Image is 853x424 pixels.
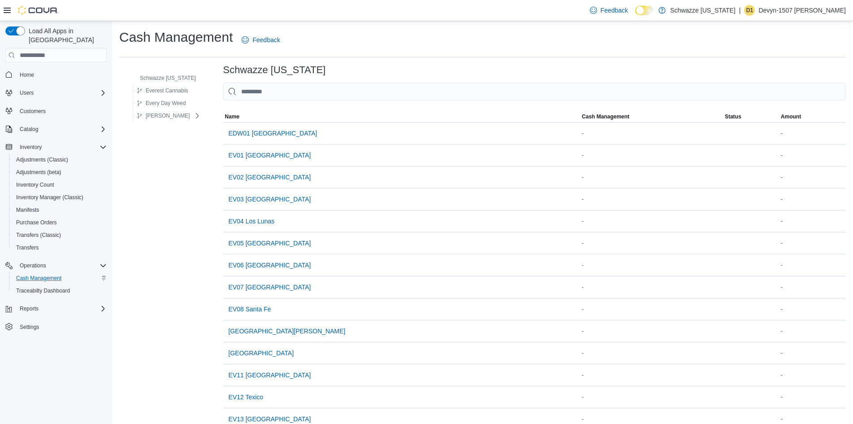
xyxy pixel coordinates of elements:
[13,205,43,215] a: Manifests
[779,111,846,122] button: Amount
[16,181,54,188] span: Inventory Count
[16,303,107,314] span: Reports
[582,113,629,120] span: Cash Management
[9,216,110,229] button: Purchase Orders
[16,260,107,271] span: Operations
[779,172,846,183] div: -
[2,87,110,99] button: Users
[20,108,46,115] span: Customers
[127,73,199,83] button: Schwazze [US_STATE]
[580,194,723,205] div: -
[225,344,298,362] button: [GEOGRAPHIC_DATA]
[2,68,110,81] button: Home
[13,179,58,190] a: Inventory Count
[13,230,107,240] span: Transfers (Classic)
[779,370,846,380] div: -
[580,304,723,315] div: -
[779,216,846,227] div: -
[13,154,72,165] a: Adjustments (Classic)
[9,166,110,179] button: Adjustments (beta)
[9,153,110,166] button: Adjustments (Classic)
[16,106,49,117] a: Customers
[229,349,294,358] span: [GEOGRAPHIC_DATA]
[13,167,107,178] span: Adjustments (beta)
[146,87,188,94] span: Everest Cannabis
[229,173,311,182] span: EV02 [GEOGRAPHIC_DATA]
[9,272,110,284] button: Cash Management
[779,128,846,139] div: -
[13,205,107,215] span: Manifests
[229,261,311,270] span: EV06 [GEOGRAPHIC_DATA]
[13,167,65,178] a: Adjustments (beta)
[779,260,846,271] div: -
[25,26,107,44] span: Load All Apps in [GEOGRAPHIC_DATA]
[229,393,264,402] span: EV12 Texico
[223,83,846,101] input: This is a search bar. As you type, the results lower in the page will automatically filter.
[18,6,58,15] img: Cova
[580,128,723,139] div: -
[225,300,275,318] button: EV08 Santa Fe
[13,285,74,296] a: Traceabilty Dashboard
[223,111,580,122] button: Name
[16,156,68,163] span: Adjustments (Classic)
[580,238,723,249] div: -
[586,1,632,19] a: Feedback
[779,392,846,402] div: -
[20,323,39,331] span: Settings
[779,348,846,358] div: -
[779,326,846,337] div: -
[20,305,39,312] span: Reports
[9,284,110,297] button: Traceabilty Dashboard
[225,124,321,142] button: EDW01 [GEOGRAPHIC_DATA]
[16,322,43,332] a: Settings
[758,5,846,16] p: Devyn-1507 [PERSON_NAME]
[146,112,190,119] span: [PERSON_NAME]
[739,5,741,16] p: |
[16,194,83,201] span: Inventory Manager (Classic)
[229,239,311,248] span: EV05 [GEOGRAPHIC_DATA]
[9,179,110,191] button: Inventory Count
[779,150,846,161] div: -
[16,244,39,251] span: Transfers
[2,259,110,272] button: Operations
[13,192,107,203] span: Inventory Manager (Classic)
[16,142,107,153] span: Inventory
[2,105,110,118] button: Customers
[133,110,194,121] button: [PERSON_NAME]
[580,370,723,380] div: -
[9,229,110,241] button: Transfers (Classic)
[9,204,110,216] button: Manifests
[601,6,628,15] span: Feedback
[670,5,736,16] p: Schwazze [US_STATE]
[779,238,846,249] div: -
[225,113,240,120] span: Name
[20,71,34,79] span: Home
[225,234,315,252] button: EV05 [GEOGRAPHIC_DATA]
[723,111,779,122] button: Status
[238,31,283,49] a: Feedback
[580,392,723,402] div: -
[16,124,42,135] button: Catalog
[16,69,107,80] span: Home
[225,190,315,208] button: EV03 [GEOGRAPHIC_DATA]
[13,154,107,165] span: Adjustments (Classic)
[229,305,271,314] span: EV08 Santa Fe
[13,285,107,296] span: Traceabilty Dashboard
[20,262,46,269] span: Operations
[225,256,315,274] button: EV06 [GEOGRAPHIC_DATA]
[225,366,315,384] button: EV11 [GEOGRAPHIC_DATA]
[16,232,61,239] span: Transfers (Classic)
[229,415,311,424] span: EV13 [GEOGRAPHIC_DATA]
[781,113,801,120] span: Amount
[746,5,753,16] span: D1
[2,141,110,153] button: Inventory
[229,327,346,336] span: [GEOGRAPHIC_DATA][PERSON_NAME]
[225,212,278,230] button: EV04 Los Lunas
[580,111,723,122] button: Cash Management
[16,287,70,294] span: Traceabilty Dashboard
[229,283,311,292] span: EV07 [GEOGRAPHIC_DATA]
[133,98,190,109] button: Every Day Weed
[580,150,723,161] div: -
[225,388,267,406] button: EV12 Texico
[16,142,45,153] button: Inventory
